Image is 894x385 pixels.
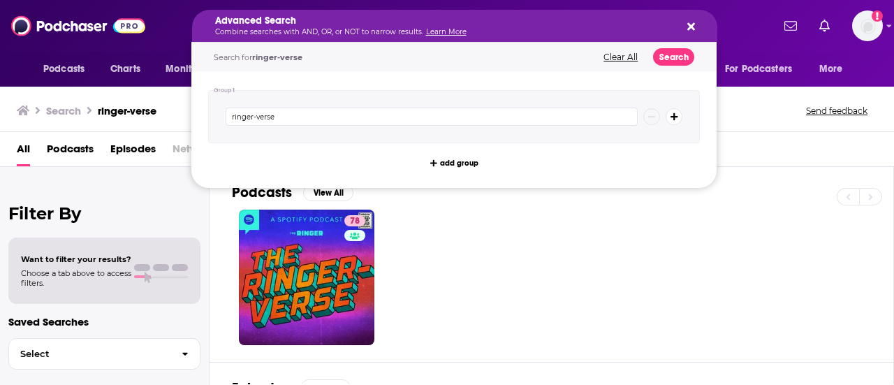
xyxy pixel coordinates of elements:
a: PodcastsView All [232,184,353,201]
span: For Podcasters [725,59,792,79]
a: Episodes [110,138,156,166]
p: Combine searches with AND, OR, or NOT to narrow results. [215,29,672,36]
button: Select [8,338,200,370]
button: open menu [156,56,233,82]
a: Show notifications dropdown [779,14,803,38]
span: Podcasts [43,59,85,79]
h2: Podcasts [232,184,292,201]
button: Show profile menu [852,10,883,41]
h3: ringer-verse [98,104,156,117]
span: 78 [350,215,360,228]
img: Podchaser - Follow, Share and Rate Podcasts [11,13,145,39]
button: Clear All [599,52,642,62]
h5: Advanced Search [215,16,672,26]
a: All [17,138,30,166]
span: Networks [173,138,219,166]
button: open menu [34,56,103,82]
a: Charts [101,56,149,82]
button: Send feedback [802,105,872,117]
button: open menu [716,56,812,82]
a: Show notifications dropdown [814,14,835,38]
input: Type a keyword or phrase... [226,108,638,126]
a: 78 [344,215,365,226]
span: Charts [110,59,140,79]
div: Search podcasts, credits, & more... [205,10,731,42]
a: 78 [239,210,374,345]
a: Podcasts [47,138,94,166]
button: View All [303,184,353,201]
span: Search for [214,52,302,62]
button: Search [653,48,694,66]
span: add group [440,159,478,167]
span: Choose a tab above to access filters. [21,268,131,288]
span: ringer-verse [252,52,302,62]
p: Saved Searches [8,315,200,328]
span: Select [9,349,170,358]
button: open menu [809,56,860,82]
button: add group [426,154,483,171]
span: More [819,59,843,79]
h2: Filter By [8,203,200,224]
img: User Profile [852,10,883,41]
h3: Search [46,104,81,117]
a: Learn More [426,27,467,36]
svg: Add a profile image [872,10,883,22]
span: Want to filter your results? [21,254,131,264]
span: Monitoring [166,59,215,79]
span: Logged in as mdekoning [852,10,883,41]
h4: Group 1 [214,87,235,94]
